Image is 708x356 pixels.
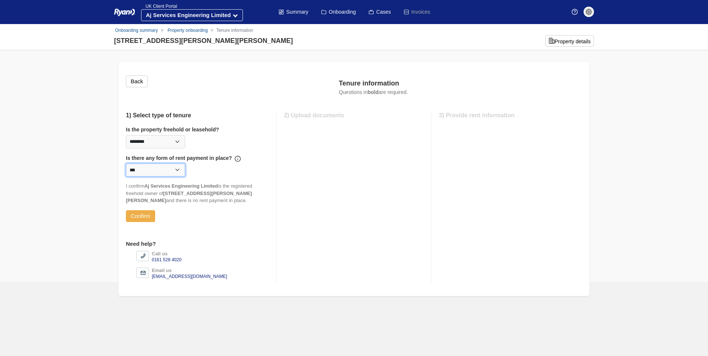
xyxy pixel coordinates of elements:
div: Call us [152,251,181,256]
button: Confirm [126,210,155,222]
strong: Aj Services Engineering Limited [144,183,218,189]
label: Is the property freehold or leasehold? [126,126,219,134]
span: UK Client Portal [141,4,177,9]
div: 1) Select type of tenure [126,111,269,120]
label: Is there any form of rent payment in place? [126,154,232,162]
img: Help [572,9,578,15]
strong: [STREET_ADDRESS][PERSON_NAME][PERSON_NAME] [126,191,252,204]
span: Tenure information [339,80,399,87]
a: Back [126,75,148,87]
div: 0161 528 4020 [152,256,181,263]
a: Property onboarding [167,28,208,33]
div: [EMAIL_ADDRESS][DOMAIN_NAME] [152,273,227,280]
p: Questions in are required. [165,88,582,96]
button: Property details [545,35,594,47]
div: 2) Upload documents [284,111,424,120]
div: Email us [152,268,227,273]
div: Need help? [126,240,269,248]
button: Aj Services Engineering Limited [141,9,243,21]
p: I confirm is the registered freehold owner of and there is no rent payment in place. [126,182,269,204]
div: [STREET_ADDRESS][PERSON_NAME][PERSON_NAME] [114,36,293,46]
a: Onboarding summary [115,28,158,33]
strong: Aj Services Engineering Limited [146,12,231,18]
b: bold [368,89,379,95]
div: 3) Provide rent information [439,111,582,120]
img: Info [235,156,241,162]
li: Tenure information [208,27,253,34]
img: settings [586,9,592,15]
